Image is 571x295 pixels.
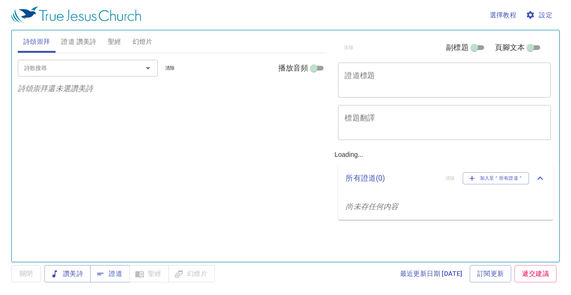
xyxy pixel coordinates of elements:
span: 頁腳文本 [495,42,525,53]
button: 清除 [160,63,181,74]
i: 尚未存任何内容 [345,202,398,211]
span: 清除 [165,64,175,72]
span: 聖經 [108,36,121,48]
span: 選擇教程 [490,9,517,21]
img: True Jesus Church [11,7,141,23]
button: 讚美詩 [44,265,91,282]
button: 設定 [524,7,556,24]
span: 設定 [528,9,552,21]
span: 遞交建議 [522,268,549,280]
i: 詩頌崇拜還未選讚美詩 [18,84,93,93]
a: 遞交建議 [515,265,557,282]
span: 最近更新日期 [DATE] [400,268,463,280]
a: 訂閱更新 [470,265,512,282]
div: 所有證道(0)清除加入至＂所有證道＂ [338,163,553,194]
span: 讚美詩 [52,268,83,280]
button: 加入至＂所有證道＂ [463,172,529,184]
span: 訂閱更新 [477,268,504,280]
span: 加入至＂所有證道＂ [469,174,523,183]
div: Loading... [331,27,557,258]
span: 播放音頻 [278,63,309,74]
button: 選擇教程 [486,7,521,24]
span: 幻燈片 [133,36,153,48]
span: 詩頌崇拜 [23,36,50,48]
span: 證道 [98,268,122,280]
span: 副標題 [446,42,468,53]
a: 最近更新日期 [DATE] [396,265,466,282]
button: Open [141,62,155,75]
button: 證道 [90,265,130,282]
span: 證道 讚美詩 [61,36,96,48]
p: 所有證道 ( 0 ) [345,173,437,184]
